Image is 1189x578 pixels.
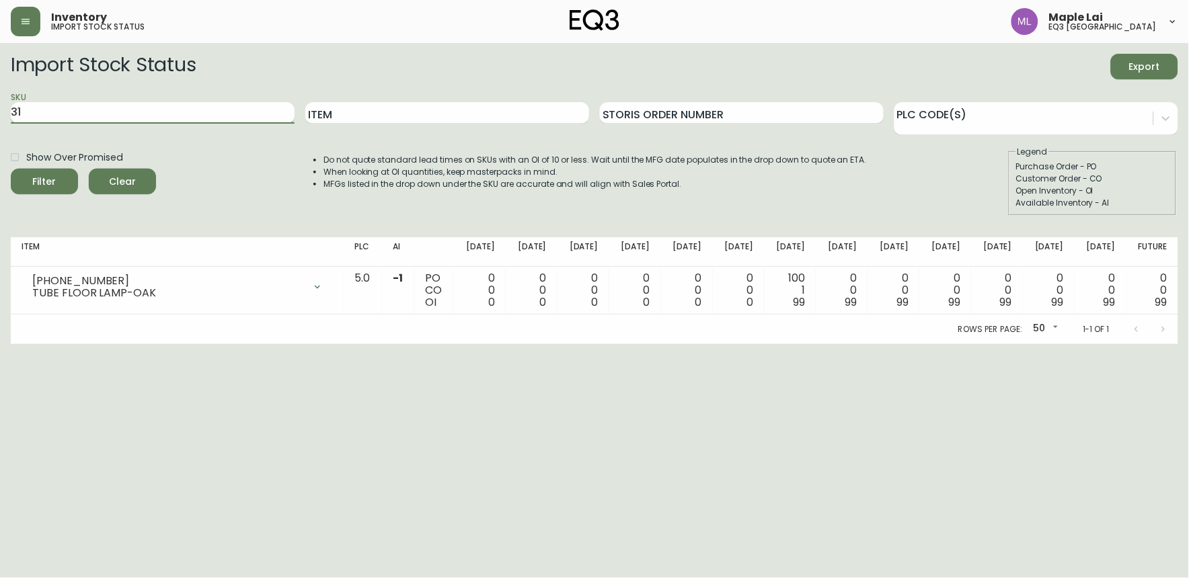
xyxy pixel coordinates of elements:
[506,237,558,267] th: [DATE]
[1023,237,1075,267] th: [DATE]
[948,294,960,310] span: 99
[1075,237,1126,267] th: [DATE]
[1122,58,1167,75] span: Export
[22,272,334,302] div: [PHONE_NUMBER]TUBE FLOOR LAMP-OAK
[32,287,304,299] div: TUBE FLOOR LAMP-OAK
[1155,294,1167,310] span: 99
[558,237,609,267] th: [DATE]
[794,294,806,310] span: 99
[32,275,304,287] div: [PHONE_NUMBER]
[919,237,971,267] th: [DATE]
[1016,146,1049,158] legend: Legend
[1016,173,1169,185] div: Customer Order - CO
[26,151,122,165] span: Show Over Promised
[570,9,619,31] img: logo
[51,12,107,23] span: Inventory
[982,272,1012,308] div: 0 0
[775,272,806,308] div: 100 1
[1052,294,1064,310] span: 99
[11,169,78,194] button: Filter
[89,169,156,194] button: Clear
[1016,161,1169,173] div: Purchase Order - PO
[1111,54,1178,79] button: Export
[1085,272,1116,308] div: 0 0
[827,272,857,308] div: 0 0
[100,173,145,190] span: Clear
[11,54,196,79] h2: Import Stock Status
[672,272,702,308] div: 0 0
[323,178,867,190] li: MFGs listed in the drop down under the SKU are accurate and will align with Sales Portal.
[896,294,909,310] span: 99
[713,237,765,267] th: [DATE]
[620,272,650,308] div: 0 0
[425,294,436,310] span: OI
[661,237,713,267] th: [DATE]
[425,272,443,308] div: PO CO
[454,237,506,267] th: [DATE]
[382,237,414,267] th: AI
[695,294,702,310] span: 0
[1049,23,1157,31] h5: eq3 [GEOGRAPHIC_DATA]
[11,237,344,267] th: Item
[592,294,599,310] span: 0
[958,323,1022,335] p: Rows per page:
[323,154,867,166] li: Do not quote standard lead times on SKUs with an OI of 10 or less. Wait until the MFG date popula...
[1000,294,1012,310] span: 99
[845,294,857,310] span: 99
[344,267,382,315] td: 5.0
[1028,318,1061,340] div: 50
[765,237,816,267] th: [DATE]
[488,294,495,310] span: 0
[1126,237,1178,267] th: Future
[868,237,919,267] th: [DATE]
[971,237,1023,267] th: [DATE]
[1011,8,1038,35] img: 61e28cffcf8cc9f4e300d877dd684943
[1034,272,1064,308] div: 0 0
[33,173,56,190] div: Filter
[323,166,867,178] li: When looking at OI quantities, keep masterpacks in mind.
[930,272,960,308] div: 0 0
[1049,12,1104,23] span: Maple Lai
[51,23,145,31] h5: import stock status
[609,237,661,267] th: [DATE]
[516,272,547,308] div: 0 0
[1016,197,1169,209] div: Available Inventory - AI
[393,270,403,286] span: -1
[1104,294,1116,310] span: 99
[644,294,650,310] span: 0
[747,294,754,310] span: 0
[344,237,382,267] th: PLC
[540,294,547,310] span: 0
[1137,272,1167,308] div: 0 0
[816,237,868,267] th: [DATE]
[724,272,754,308] div: 0 0
[1083,323,1110,335] p: 1-1 of 1
[1016,185,1169,197] div: Open Inventory - OI
[465,272,495,308] div: 0 0
[878,272,909,308] div: 0 0
[568,272,599,308] div: 0 0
